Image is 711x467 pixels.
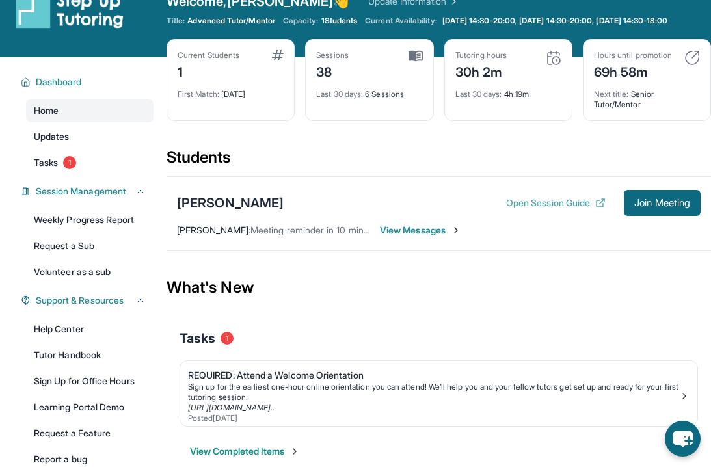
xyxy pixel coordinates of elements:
div: 4h 19m [455,81,561,100]
div: REQUIRED: Attend a Welcome Orientation [188,369,679,382]
a: Tasks1 [26,151,154,174]
div: 30h 2m [455,60,507,81]
div: 6 Sessions [316,81,422,100]
span: Tasks [34,156,58,169]
span: Session Management [36,185,126,198]
button: Open Session Guide [506,196,606,209]
div: Senior Tutor/Mentor [594,81,700,110]
span: Advanced Tutor/Mentor [187,16,275,26]
img: Chevron-Right [451,225,461,235]
img: card [409,50,423,62]
span: Support & Resources [36,294,124,307]
div: Tutoring hours [455,50,507,60]
span: Meeting reminder in 10 minutes [250,224,381,235]
div: 69h 58m [594,60,672,81]
span: 1 [221,332,234,345]
span: Updates [34,130,70,143]
span: [DATE] 14:30-20:00, [DATE] 14:30-20:00, [DATE] 14:30-18:00 [442,16,667,26]
span: First Match : [178,89,219,99]
div: [DATE] [178,81,284,100]
span: 1 Students [321,16,358,26]
div: What's New [167,259,711,316]
div: Hours until promotion [594,50,672,60]
a: [URL][DOMAIN_NAME].. [188,403,275,412]
div: 1 [178,60,239,81]
span: Next title : [594,89,629,99]
div: Current Students [178,50,239,60]
a: [DATE] 14:30-20:00, [DATE] 14:30-20:00, [DATE] 14:30-18:00 [440,16,670,26]
span: Join Meeting [634,199,690,207]
span: Last 30 days : [455,89,502,99]
a: Request a Sub [26,234,154,258]
a: Weekly Progress Report [26,208,154,232]
a: Home [26,99,154,122]
span: Last 30 days : [316,89,363,99]
a: Sign Up for Office Hours [26,369,154,393]
button: chat-button [665,421,701,457]
a: Request a Feature [26,421,154,445]
a: Volunteer as a sub [26,260,154,284]
button: View Completed Items [190,445,300,458]
a: REQUIRED: Attend a Welcome OrientationSign up for the earliest one-hour online orientation you ca... [180,361,697,426]
span: Current Availability: [365,16,436,26]
img: card [684,50,700,66]
div: Posted [DATE] [188,413,679,423]
div: 38 [316,60,349,81]
span: 1 [63,156,76,169]
button: Support & Resources [31,294,146,307]
button: Session Management [31,185,146,198]
div: Sessions [316,50,349,60]
span: Title: [167,16,185,26]
span: Dashboard [36,75,82,88]
a: Help Center [26,317,154,341]
span: Home [34,104,59,117]
a: Learning Portal Demo [26,395,154,419]
img: card [546,50,561,66]
img: card [272,50,284,60]
a: Updates [26,125,154,148]
div: Students [167,147,711,176]
span: Tasks [180,329,215,347]
button: Join Meeting [624,190,701,216]
span: Capacity: [283,16,319,26]
button: Dashboard [31,75,146,88]
div: [PERSON_NAME] [177,194,284,212]
div: Sign up for the earliest one-hour online orientation you can attend! We’ll help you and your fell... [188,382,679,403]
span: [PERSON_NAME] : [177,224,250,235]
a: Tutor Handbook [26,343,154,367]
span: View Messages [380,224,461,237]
